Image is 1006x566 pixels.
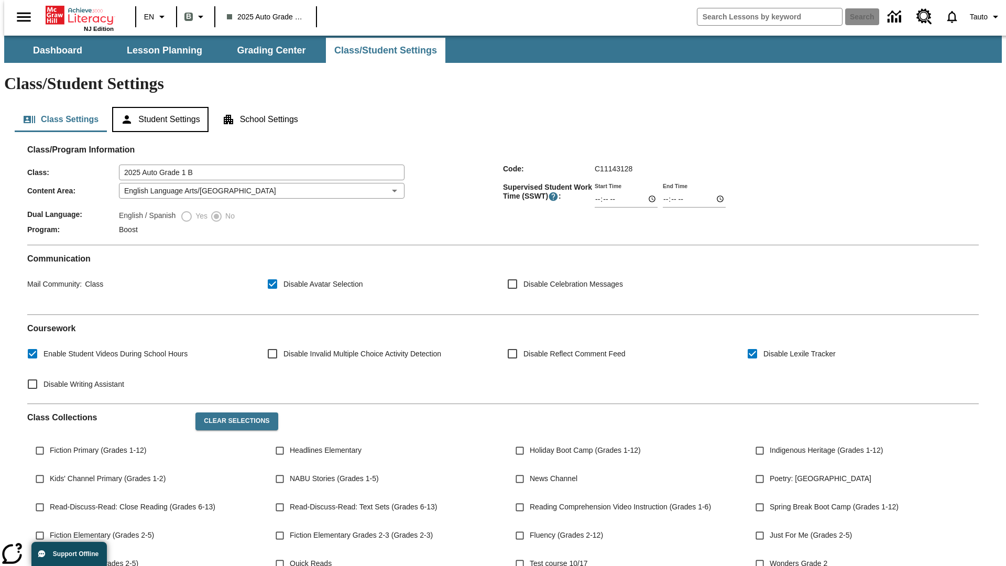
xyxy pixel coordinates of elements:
span: EN [144,12,154,23]
button: Class Settings [15,107,107,132]
button: Boost Class color is gray green. Change class color [180,7,211,26]
button: Open side menu [8,2,39,32]
span: Disable Reflect Comment Feed [523,349,626,360]
div: English Language Arts/[GEOGRAPHIC_DATA] [119,183,404,199]
span: Dual Language : [27,210,119,219]
button: Dashboard [5,38,110,63]
span: Mail Community : [27,280,82,288]
div: Home [46,4,114,32]
button: Grading Center [219,38,324,63]
span: Class : [27,168,119,177]
span: Fluency (Grades 2-12) [530,530,603,541]
span: Kids' Channel Primary (Grades 1-2) [50,473,166,484]
div: Communication [27,254,979,306]
span: Disable Celebration Messages [523,279,623,290]
span: Code : [503,165,595,173]
span: Tauto [970,12,988,23]
span: NJ Edition [84,26,114,32]
button: Lesson Planning [112,38,217,63]
span: Read-Discuss-Read: Close Reading (Grades 6-13) [50,502,215,513]
a: Resource Center, Will open in new tab [910,3,938,31]
span: Support Offline [53,550,99,558]
span: Fiction Elementary (Grades 2-5) [50,530,154,541]
span: Just For Me (Grades 2-5) [770,530,852,541]
span: Headlines Elementary [290,445,362,456]
input: search field [697,8,842,25]
a: Notifications [938,3,966,30]
button: Support Offline [31,542,107,566]
span: Boost [119,225,138,234]
input: Class [119,165,404,180]
h1: Class/Student Settings [4,74,1002,93]
span: Disable Writing Assistant [43,379,124,390]
span: C11143128 [595,165,632,173]
span: Class [82,280,103,288]
button: School Settings [214,107,307,132]
span: Spring Break Boot Camp (Grades 1-12) [770,502,899,513]
span: Grading Center [237,45,305,57]
h2: Communication [27,254,979,264]
div: SubNavbar [4,36,1002,63]
span: Dashboard [33,45,82,57]
span: No [223,211,235,222]
span: Disable Lexile Tracker [763,349,836,360]
span: Indigenous Heritage (Grades 1-12) [770,445,883,456]
div: Class/Program Information [27,155,979,236]
span: Read-Discuss-Read: Text Sets (Grades 6-13) [290,502,437,513]
h2: Class Collections [27,412,187,422]
button: Supervised Student Work Time is the timeframe when students can take LevelSet and when lessons ar... [548,191,559,202]
span: Reading Comprehension Video Instruction (Grades 1-6) [530,502,711,513]
label: English / Spanish [119,210,176,223]
button: Profile/Settings [966,7,1006,26]
button: Student Settings [112,107,208,132]
div: SubNavbar [4,38,446,63]
span: NABU Stories (Grades 1-5) [290,473,379,484]
a: Home [46,5,114,26]
span: Class/Student Settings [334,45,437,57]
button: Language: EN, Select a language [139,7,173,26]
span: Lesson Planning [127,45,202,57]
h2: Course work [27,323,979,333]
span: B [186,10,191,23]
button: Clear Selections [195,412,278,430]
span: News Channel [530,473,577,484]
span: Disable Invalid Multiple Choice Activity Detection [283,349,441,360]
span: Fiction Elementary Grades 2-3 (Grades 2-3) [290,530,433,541]
a: Data Center [881,3,910,31]
span: Program : [27,225,119,234]
h2: Class/Program Information [27,145,979,155]
label: Start Time [595,182,621,190]
span: Supervised Student Work Time (SSWT) : [503,183,595,202]
span: Poetry: [GEOGRAPHIC_DATA] [770,473,871,484]
span: Enable Student Videos During School Hours [43,349,188,360]
span: Yes [193,211,207,222]
span: 2025 Auto Grade 1 B [227,12,304,23]
div: Class/Student Settings [15,107,991,132]
span: Fiction Primary (Grades 1-12) [50,445,146,456]
label: End Time [663,182,687,190]
button: Class/Student Settings [326,38,445,63]
span: Holiday Boot Camp (Grades 1-12) [530,445,641,456]
span: Content Area : [27,187,119,195]
div: Coursework [27,323,979,395]
span: Disable Avatar Selection [283,279,363,290]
